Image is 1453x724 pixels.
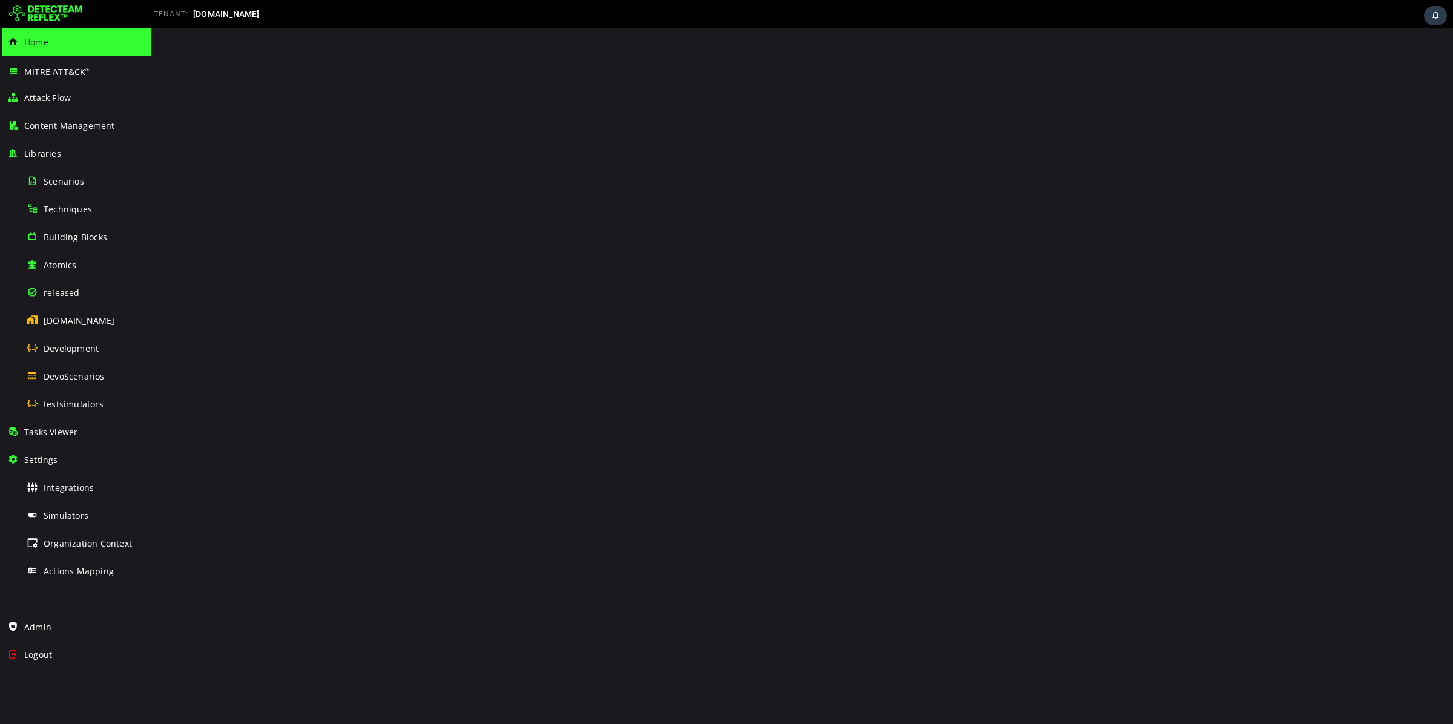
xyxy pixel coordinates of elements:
[24,66,90,77] span: MITRE ATT&CK
[44,482,94,493] span: Integrations
[44,510,88,521] span: Simulators
[154,10,188,18] span: TENANT:
[44,398,104,410] span: testsimulators
[44,370,105,382] span: DevoScenarios
[44,176,84,187] span: Scenarios
[44,287,80,298] span: released
[1424,6,1447,25] div: Task Notifications
[44,315,115,326] span: [DOMAIN_NAME]
[24,148,61,159] span: Libraries
[193,9,260,19] span: [DOMAIN_NAME]
[44,565,114,577] span: Actions Mapping
[24,426,77,438] span: Tasks Viewer
[44,203,92,215] span: Techniques
[24,649,52,660] span: Logout
[44,231,107,243] span: Building Blocks
[44,259,76,271] span: Atomics
[44,538,132,549] span: Organization Context
[85,67,89,73] sup: ®
[24,621,51,633] span: Admin
[24,36,48,48] span: Home
[24,120,115,131] span: Content Management
[9,4,82,24] img: Detecteam logo
[24,92,71,104] span: Attack Flow
[44,343,99,354] span: Development
[24,454,58,466] span: Settings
